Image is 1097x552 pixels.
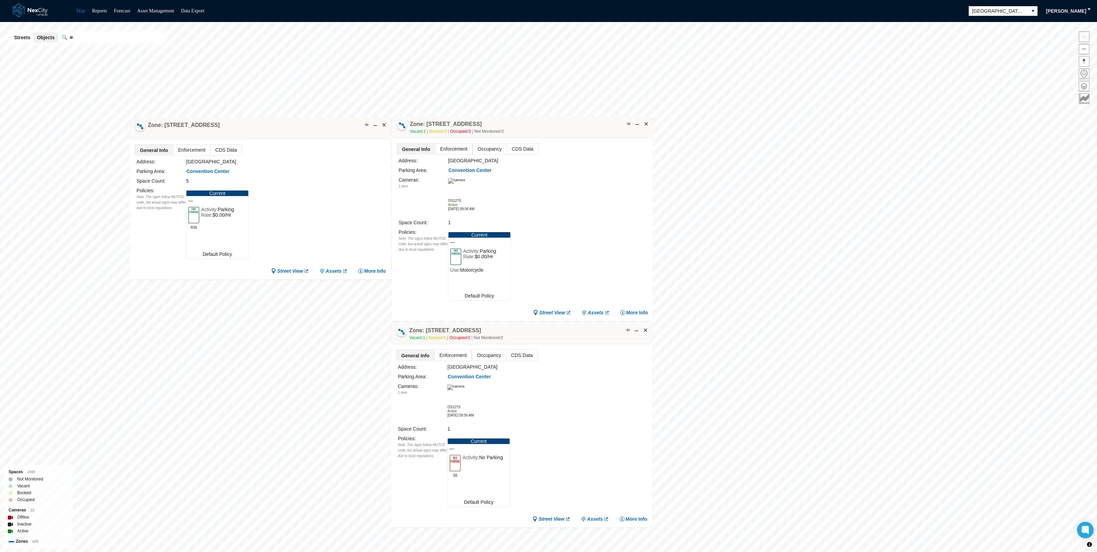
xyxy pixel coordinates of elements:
span: — [450,239,509,245]
a: Forecast [114,8,130,13]
button: Toggle attribution [1085,540,1094,549]
button: [PERSON_NAME] [1042,6,1091,17]
button: Convention Center [186,168,230,175]
label: Address: [399,158,417,163]
a: Data Export [181,8,204,13]
div: [DATE] 09:56 AM [447,413,482,418]
span: Reset bearing to north [1079,56,1089,66]
h4: Double-click to make header text selectable [148,121,220,129]
a: Assets [581,516,609,522]
label: Space Count: [398,426,427,432]
span: Not Monitored: 0 [474,129,503,134]
div: 5 [186,177,311,185]
span: [GEOGRAPHIC_DATA][PERSON_NAME] [972,8,1025,14]
label: Parking Area: [398,374,427,379]
a: Asset Management [137,8,174,13]
span: Activity: [201,207,218,212]
span: 1065 [28,470,35,474]
button: Home [1079,68,1089,79]
span: Toggle attribution [1087,541,1091,548]
div: Current [186,191,248,196]
span: $0.00/Hr [213,212,231,218]
button: Reset bearing to north [1079,56,1089,67]
div: 1 item [398,390,447,396]
span: Parking [480,248,496,254]
span: 22 [31,508,34,512]
button: Key metrics [1079,93,1089,104]
span: Vacant: 1 [409,335,428,340]
span: More Info [626,516,647,522]
span: Rate: [201,212,213,218]
button: Streets [11,33,34,42]
label: Space Count: [399,220,428,225]
span: CDS Data [506,350,537,361]
span: Assets [587,516,603,522]
span: General Info [397,350,434,361]
span: Motorcycle [460,267,484,273]
span: Active [447,409,457,413]
span: Use: [450,267,460,273]
a: Map [76,8,85,13]
span: Enforcement [435,350,471,361]
div: Default Policy [448,291,510,300]
span: Enforcement [435,143,472,154]
span: [PERSON_NAME] [1046,8,1086,14]
span: CDS Data [210,144,242,155]
button: select [1029,6,1038,16]
label: Cameras : [399,177,420,183]
a: Street View [532,516,571,522]
div: [GEOGRAPHIC_DATA] [447,363,572,371]
div: OS127S [448,199,482,203]
div: [DATE] 09:56 AM [448,207,482,211]
button: Zoom out [1079,44,1089,54]
label: Active [17,528,29,534]
label: Offline [17,514,29,521]
label: Occupied [17,496,35,503]
span: Rate: [463,254,475,259]
div: Default Policy [448,498,510,507]
span: General Info [397,143,435,155]
button: Objects [33,33,58,42]
span: More Info [626,310,648,316]
div: [GEOGRAPHIC_DATA] [448,157,573,164]
div: Current [448,232,510,238]
label: Parking Area: [137,169,165,174]
span: Activity: [463,455,479,460]
div: Note: The signs follow MUTCD code, but actual signs may differ due to local regulations. [399,236,448,252]
div: Note: The signs follow MUTCD code, but actual signs may differ due to local regulations. [398,442,447,459]
span: Active [448,203,457,207]
label: Inactive [17,521,31,528]
span: Streets [14,34,30,41]
label: Space Count: [137,178,166,184]
button: More Info [358,268,386,274]
div: [GEOGRAPHIC_DATA] [186,158,311,165]
button: More Info [619,516,647,522]
div: Note: The signs follow MUTCD code, but actual signs may differ due to local regulations. [137,194,186,211]
label: Cameras : [398,383,419,389]
span: Street View [539,310,565,316]
span: R30 [188,224,199,229]
div: Current [448,439,510,444]
label: Not Monitored [17,476,43,483]
span: Street View [277,268,303,274]
span: Occupied: 0 [449,335,474,340]
span: Enforcement [173,144,210,155]
div: 1 [447,425,572,433]
a: Assets [319,268,348,274]
span: $0.00/Hr [475,254,493,259]
a: Reports [92,8,107,13]
button: Zoom in [1079,31,1089,42]
label: Policies : [399,229,416,235]
div: Double-click to make header text selectable [409,327,503,341]
div: Spaces [9,468,67,476]
span: — [449,446,508,451]
div: Cameras [9,507,67,514]
label: Address: [137,159,155,164]
a: Street View [271,268,309,274]
label: Booked [17,489,31,496]
span: Objects [37,34,54,41]
span: Activity: [463,248,480,254]
span: Not Monitored: 0 [474,335,503,340]
span: 620 [32,540,38,543]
